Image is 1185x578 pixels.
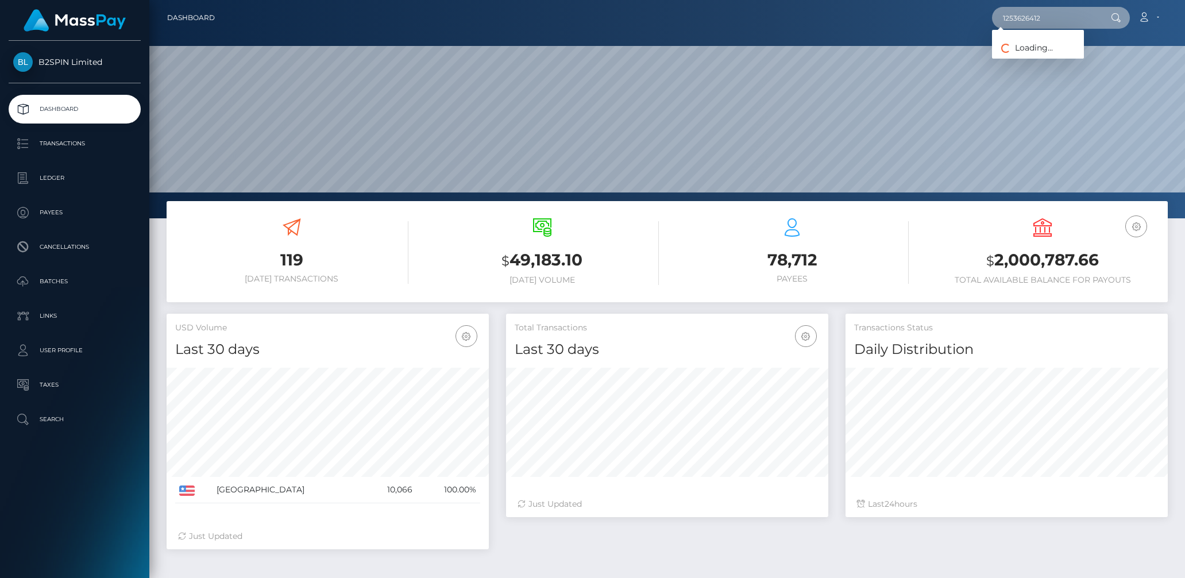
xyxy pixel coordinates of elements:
h4: Daily Distribution [854,340,1159,360]
h4: Last 30 days [515,340,820,360]
a: User Profile [9,336,141,365]
div: Just Updated [518,498,817,510]
p: Taxes [13,376,136,394]
td: 10,066 [364,477,417,503]
a: Links [9,302,141,330]
h6: Payees [676,274,909,284]
span: Loading... [992,43,1053,53]
a: Transactions [9,129,141,158]
p: Ledger [13,169,136,187]
a: Payees [9,198,141,227]
small: $ [986,253,994,269]
h5: Total Transactions [515,322,820,334]
a: Cancellations [9,233,141,261]
p: User Profile [13,342,136,359]
p: Transactions [13,135,136,152]
td: 100.00% [416,477,480,503]
a: Search [9,405,141,434]
a: Batches [9,267,141,296]
h4: Last 30 days [175,340,480,360]
h6: Total Available Balance for Payouts [926,275,1159,285]
a: Dashboard [167,6,215,30]
a: Ledger [9,164,141,192]
div: Last hours [857,498,1156,510]
h3: 2,000,787.66 [926,249,1159,272]
h3: 78,712 [676,249,909,271]
input: Search... [992,7,1100,29]
p: Payees [13,204,136,221]
small: $ [501,253,509,269]
p: Search [13,411,136,428]
span: B2SPIN Limited [9,57,141,67]
img: US.png [179,485,195,496]
div: Just Updated [178,530,477,542]
h5: Transactions Status [854,322,1159,334]
p: Links [13,307,136,325]
h5: USD Volume [175,322,480,334]
img: B2SPIN Limited [13,52,33,72]
p: Dashboard [13,101,136,118]
p: Batches [13,273,136,290]
span: 24 [885,499,894,509]
td: [GEOGRAPHIC_DATA] [213,477,364,503]
img: MassPay Logo [24,9,126,32]
h3: 119 [175,249,408,271]
h6: [DATE] Volume [426,275,659,285]
a: Taxes [9,371,141,399]
p: Cancellations [13,238,136,256]
h3: 49,183.10 [426,249,659,272]
a: Dashboard [9,95,141,124]
h6: [DATE] Transactions [175,274,408,284]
